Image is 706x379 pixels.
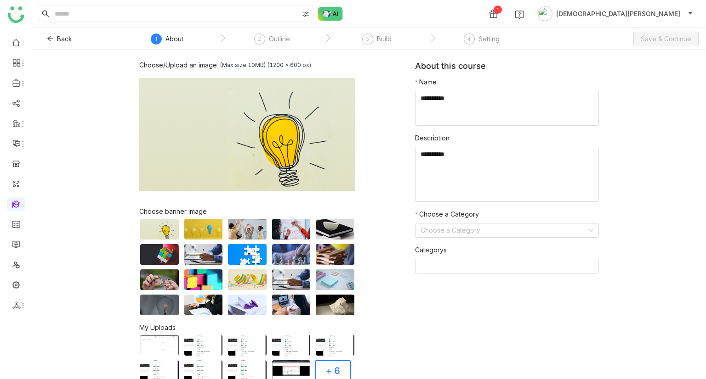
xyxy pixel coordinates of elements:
span: 3 [366,35,369,42]
button: [DEMOGRAPHIC_DATA][PERSON_NAME] [536,6,695,21]
div: About this course [415,61,599,77]
div: 1 [494,6,502,14]
img: avatar [538,6,552,21]
label: Choose a Category [415,209,479,219]
div: My Uploads [139,323,415,331]
label: Categorys [415,245,447,255]
div: + 6 [326,366,340,376]
div: Setting [478,33,500,45]
label: Name [415,77,437,87]
div: 3Build [362,33,392,50]
div: Outline [269,33,290,45]
span: 4 [467,35,471,42]
span: [DEMOGRAPHIC_DATA][PERSON_NAME] [556,9,680,19]
button: Back [40,32,80,46]
label: Description [415,133,450,143]
img: help.svg [515,10,524,19]
img: logo [8,6,24,23]
div: 4Setting [464,33,500,50]
div: About [165,33,183,45]
span: 1 [155,35,158,42]
span: Back [57,34,72,44]
span: 2 [258,35,261,42]
div: Build [377,33,392,45]
div: 1About [151,33,183,50]
div: 2Outline [254,33,290,50]
img: search-type.svg [302,11,309,18]
div: Choose banner image [139,207,355,215]
div: Choose/Upload an image [139,61,217,69]
img: ask-buddy-normal.svg [318,7,343,21]
button: Save & Continue [633,32,699,46]
div: (Max size 10MB) (1200 x 600 px) [220,61,311,68]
